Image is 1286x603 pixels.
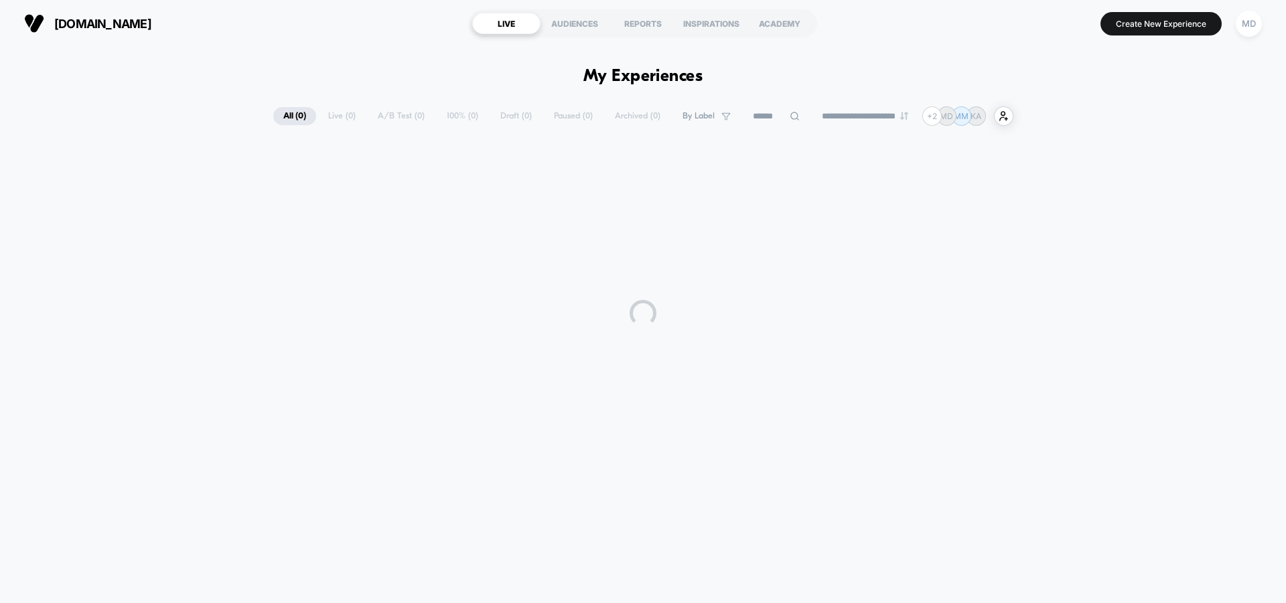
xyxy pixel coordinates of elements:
div: MD [1236,11,1262,37]
div: LIVE [472,13,541,34]
div: INSPIRATIONS [677,13,745,34]
div: ACADEMY [745,13,814,34]
span: [DOMAIN_NAME] [54,17,151,31]
button: [DOMAIN_NAME] [20,13,155,34]
div: REPORTS [609,13,677,34]
button: MD [1232,10,1266,37]
button: Create New Experience [1100,12,1222,35]
p: KA [971,111,981,121]
p: MD [940,111,953,121]
img: end [900,112,908,120]
h1: My Experiences [583,67,703,86]
img: Visually logo [24,13,44,33]
div: + 2 [922,106,942,126]
div: AUDIENCES [541,13,609,34]
span: All ( 0 ) [273,107,316,125]
p: MM [954,111,969,121]
span: By Label [683,111,715,121]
